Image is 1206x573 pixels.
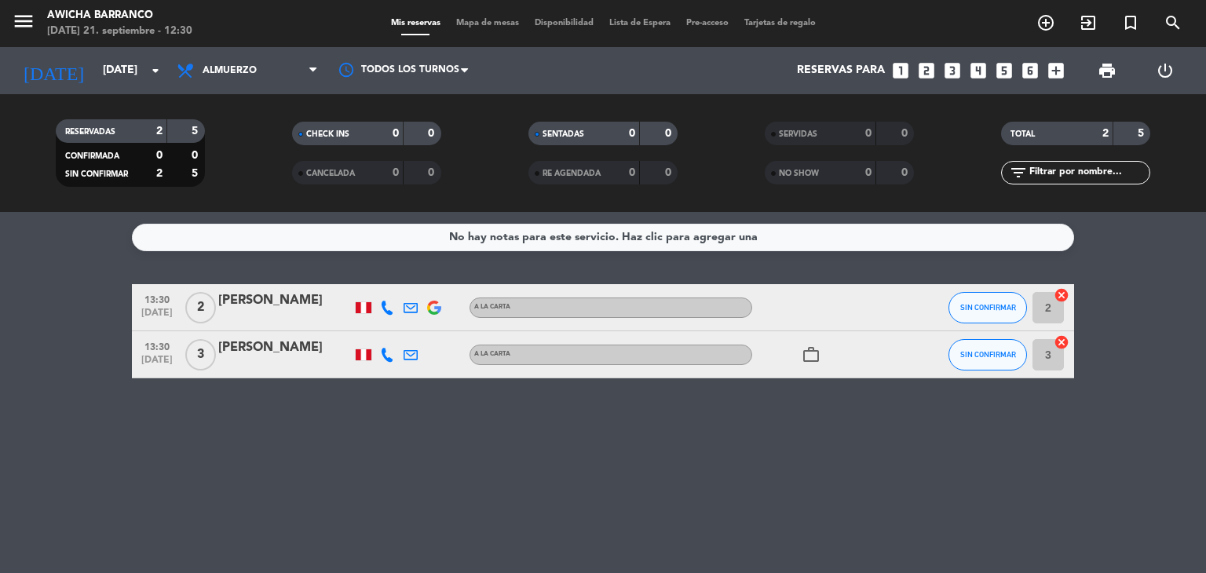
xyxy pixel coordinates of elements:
[890,60,911,81] i: looks_one
[1098,61,1116,80] span: print
[192,126,201,137] strong: 5
[192,168,201,179] strong: 5
[678,19,736,27] span: Pre-acceso
[65,152,119,160] span: CONFIRMADA
[1028,164,1149,181] input: Filtrar por nombre...
[601,19,678,27] span: Lista de Espera
[1020,60,1040,81] i: looks_6
[968,60,989,81] i: looks_4
[1136,47,1194,94] div: LOG OUT
[47,8,192,24] div: Awicha Barranco
[1054,334,1069,350] i: cancel
[901,128,911,139] strong: 0
[797,64,885,77] span: Reservas para
[543,170,601,177] span: RE AGENDADA
[12,53,95,88] i: [DATE]
[146,61,165,80] i: arrow_drop_down
[1036,13,1055,32] i: add_circle_outline
[65,128,115,136] span: RESERVADAS
[543,130,584,138] span: SENTADAS
[137,290,177,308] span: 13:30
[1046,60,1066,81] i: add_box
[218,338,352,358] div: [PERSON_NAME]
[994,60,1014,81] i: looks_5
[137,355,177,373] span: [DATE]
[942,60,963,81] i: looks_3
[1164,13,1182,32] i: search
[865,167,872,178] strong: 0
[12,9,35,38] button: menu
[65,170,128,178] span: SIN CONFIRMAR
[306,170,355,177] span: CANCELADA
[527,19,601,27] span: Disponibilidad
[802,345,820,364] i: work_outline
[665,167,674,178] strong: 0
[736,19,824,27] span: Tarjetas de regalo
[629,167,635,178] strong: 0
[779,170,819,177] span: NO SHOW
[1156,61,1175,80] i: power_settings_new
[393,167,399,178] strong: 0
[1138,128,1147,139] strong: 5
[449,228,758,246] div: No hay notas para este servicio. Haz clic para agregar una
[779,130,817,138] span: SERVIDAS
[393,128,399,139] strong: 0
[474,351,510,357] span: A la carta
[306,130,349,138] span: CHECK INS
[156,168,163,179] strong: 2
[218,290,352,311] div: [PERSON_NAME]
[665,128,674,139] strong: 0
[1054,287,1069,303] i: cancel
[916,60,937,81] i: looks_two
[1009,163,1028,182] i: filter_list
[156,150,163,161] strong: 0
[203,65,257,76] span: Almuerzo
[1010,130,1035,138] span: TOTAL
[474,304,510,310] span: A la carta
[948,292,1027,323] button: SIN CONFIRMAR
[1102,128,1109,139] strong: 2
[428,167,437,178] strong: 0
[1079,13,1098,32] i: exit_to_app
[865,128,872,139] strong: 0
[137,337,177,355] span: 13:30
[448,19,527,27] span: Mapa de mesas
[428,128,437,139] strong: 0
[948,339,1027,370] button: SIN CONFIRMAR
[383,19,448,27] span: Mis reservas
[629,128,635,139] strong: 0
[427,301,441,315] img: google-logo.png
[156,126,163,137] strong: 2
[137,308,177,326] span: [DATE]
[901,167,911,178] strong: 0
[47,24,192,39] div: [DATE] 21. septiembre - 12:30
[1121,13,1140,32] i: turned_in_not
[12,9,35,33] i: menu
[192,150,201,161] strong: 0
[960,303,1016,312] span: SIN CONFIRMAR
[185,339,216,370] span: 3
[960,350,1016,359] span: SIN CONFIRMAR
[185,292,216,323] span: 2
